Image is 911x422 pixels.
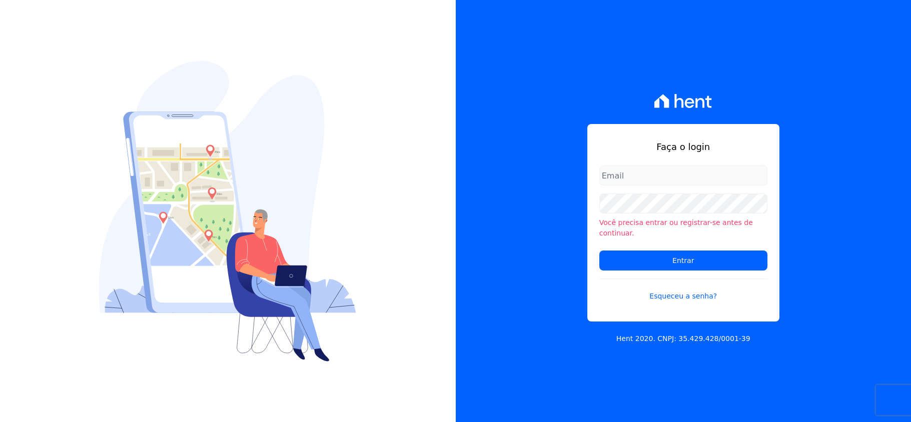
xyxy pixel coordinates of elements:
img: Login [99,61,356,361]
p: Hent 2020. CNPJ: 35.429.428/0001-39 [616,333,750,344]
li: Você precisa entrar ou registrar-se antes de continuar. [599,217,767,238]
input: Entrar [599,250,767,270]
a: Esqueceu a senha? [599,278,767,301]
h1: Faça o login [599,140,767,153]
input: Email [599,165,767,185]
